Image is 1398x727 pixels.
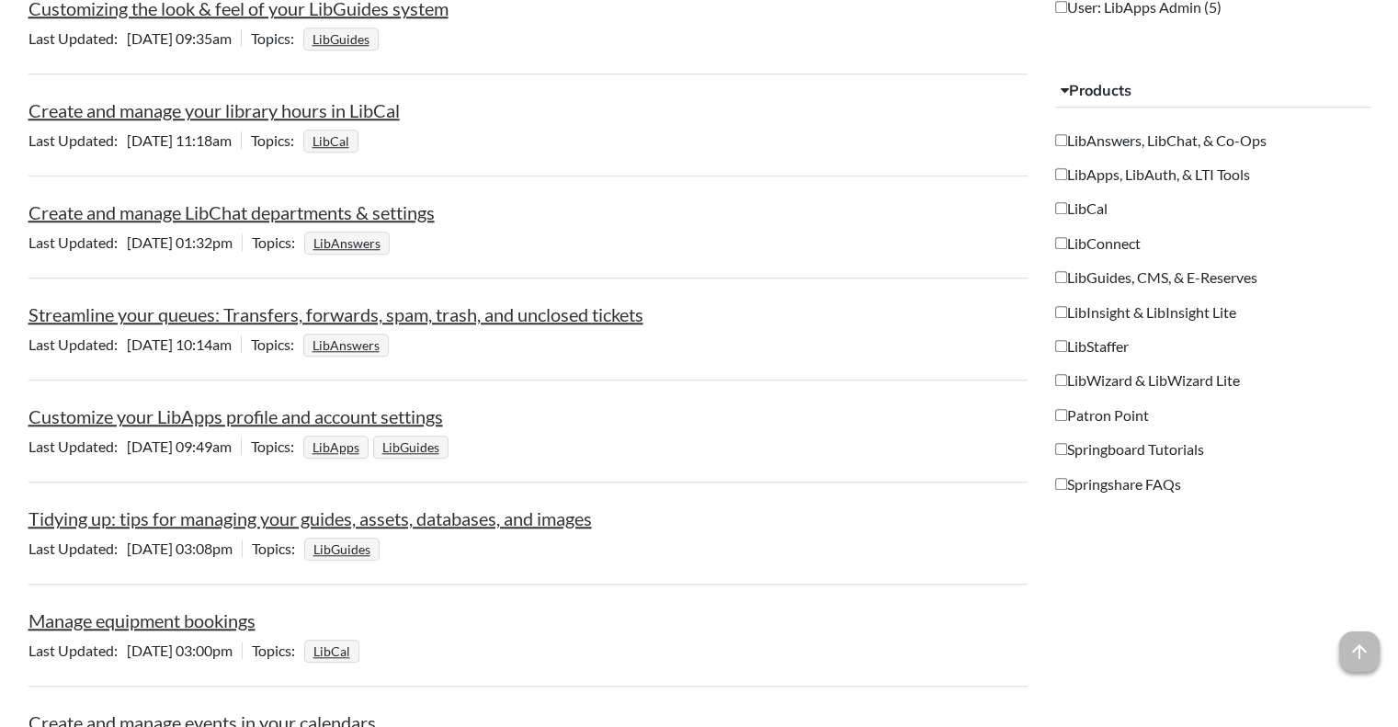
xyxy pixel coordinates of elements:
[252,540,304,557] span: Topics
[28,201,435,223] a: Create and manage LibChat departments & settings
[303,131,363,149] ul: Topics
[28,233,127,251] span: Last Updated
[1339,633,1380,655] a: arrow_upward
[1055,199,1108,219] label: LibCal
[1055,233,1141,254] label: LibConnect
[311,230,383,256] a: LibAnswers
[311,536,373,562] a: LibGuides
[28,437,127,455] span: Last Updated
[28,642,242,659] span: [DATE] 03:00pm
[1055,131,1267,151] label: LibAnswers, LibChat, & Co-Ops
[1055,405,1149,426] label: Patron Point
[28,233,242,251] span: [DATE] 01:32pm
[303,335,393,353] ul: Topics
[1055,374,1067,386] input: LibWizard & LibWizard Lite
[28,642,127,659] span: Last Updated
[380,434,442,460] a: LibGuides
[303,437,453,455] ul: Topics
[28,540,242,557] span: [DATE] 03:08pm
[1055,478,1067,490] input: Springshare FAQs
[251,29,303,47] span: Topics
[28,99,400,121] a: Create and manage your library hours in LibCal
[28,335,127,353] span: Last Updated
[1055,74,1370,108] button: Products
[310,332,382,358] a: LibAnswers
[1055,237,1067,249] input: LibConnect
[251,335,303,353] span: Topics
[1055,165,1250,185] label: LibApps, LibAuth, & LTI Tools
[252,642,304,659] span: Topics
[1055,306,1067,318] input: LibInsight & LibInsight Lite
[1055,336,1129,357] label: LibStaffer
[1055,474,1181,494] label: Springshare FAQs
[28,303,643,325] a: Streamline your queues: Transfers, forwards, spam, trash, and unclosed tickets
[310,128,352,154] a: LibCal
[1055,370,1240,391] label: LibWizard & LibWizard Lite
[28,335,241,353] span: [DATE] 10:14am
[28,131,241,149] span: [DATE] 11:18am
[304,233,394,251] ul: Topics
[28,29,127,47] span: Last Updated
[28,609,256,631] a: Manage equipment bookings
[28,29,241,47] span: [DATE] 09:35am
[1055,134,1067,146] input: LibAnswers, LibChat, & Co-Ops
[1055,271,1067,283] input: LibGuides, CMS, & E-Reserves
[1055,439,1204,460] label: Springboard Tutorials
[304,642,364,659] ul: Topics
[252,233,304,251] span: Topics
[1055,168,1067,180] input: LibApps, LibAuth, & LTI Tools
[1055,409,1067,421] input: Patron Point
[1055,1,1067,13] input: User: LibApps Admin (5)
[28,131,127,149] span: Last Updated
[310,434,362,460] a: LibApps
[28,540,127,557] span: Last Updated
[303,29,383,47] ul: Topics
[1339,631,1380,672] span: arrow_upward
[28,507,592,529] a: Tidying up: tips for managing your guides, assets, databases, and images
[304,540,384,557] ul: Topics
[28,405,443,427] a: Customize your LibApps profile and account settings
[28,437,241,455] span: [DATE] 09:49am
[310,26,372,52] a: LibGuides
[251,131,303,149] span: Topics
[1055,443,1067,455] input: Springboard Tutorials
[251,437,303,455] span: Topics
[1055,302,1236,323] label: LibInsight & LibInsight Lite
[311,638,353,665] a: LibCal
[1055,267,1257,288] label: LibGuides, CMS, & E-Reserves
[1055,340,1067,352] input: LibStaffer
[1055,202,1067,214] input: LibCal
